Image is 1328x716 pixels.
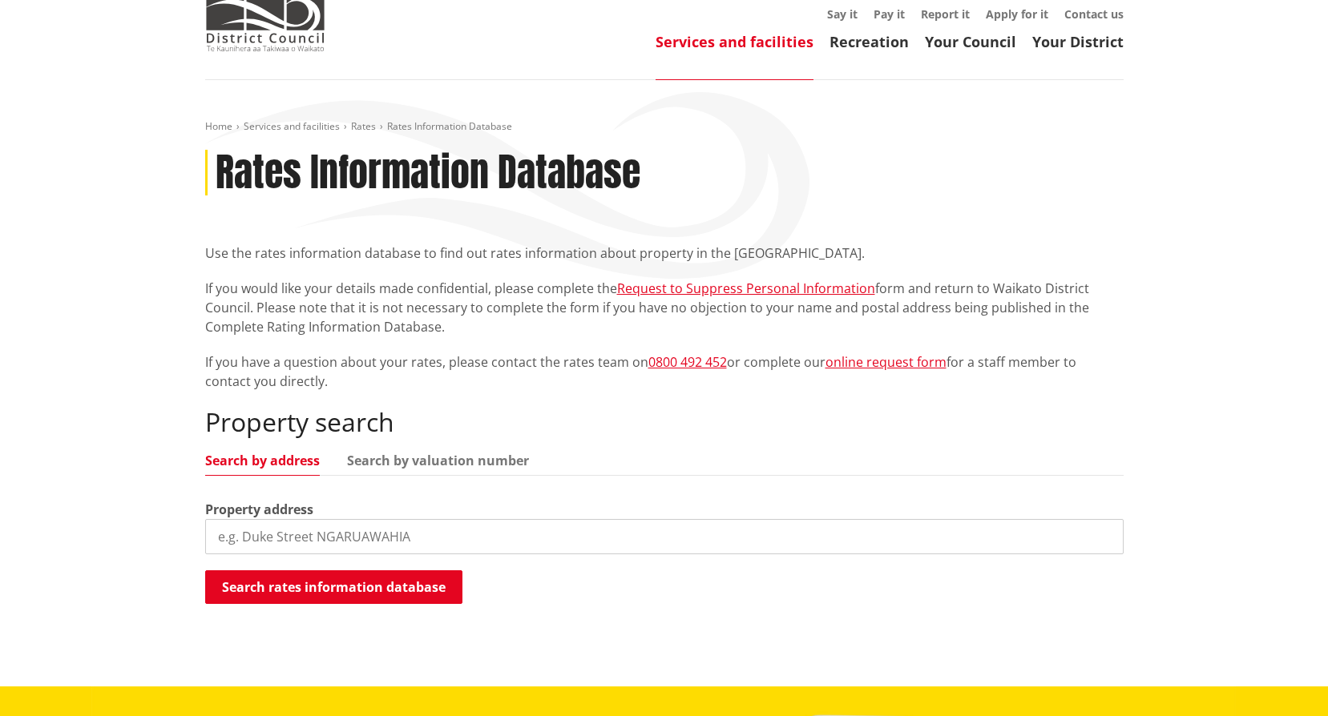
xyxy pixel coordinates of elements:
[874,6,905,22] a: Pay it
[648,353,727,371] a: 0800 492 452
[205,352,1124,391] p: If you have a question about your rates, please contact the rates team on or complete our for a s...
[829,32,909,51] a: Recreation
[205,519,1124,554] input: e.g. Duke Street NGARUAWAHIA
[205,407,1124,437] h2: Property search
[387,119,512,133] span: Rates Information Database
[205,119,232,133] a: Home
[347,454,529,467] a: Search by valuation number
[205,120,1124,134] nav: breadcrumb
[1032,32,1124,51] a: Your District
[827,6,858,22] a: Say it
[205,279,1124,336] p: If you would like your details made confidential, please complete the form and return to Waikato ...
[825,353,947,371] a: online request form
[205,243,1124,263] p: Use the rates information database to find out rates information about property in the [GEOGRAPHI...
[921,6,970,22] a: Report it
[1064,6,1124,22] a: Contact us
[351,119,376,133] a: Rates
[986,6,1048,22] a: Apply for it
[1254,649,1312,706] iframe: Messenger Launcher
[216,150,640,196] h1: Rates Information Database
[205,570,462,604] button: Search rates information database
[205,454,320,467] a: Search by address
[617,280,875,297] a: Request to Suppress Personal Information
[925,32,1016,51] a: Your Council
[244,119,340,133] a: Services and facilities
[656,32,813,51] a: Services and facilities
[205,500,313,519] label: Property address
